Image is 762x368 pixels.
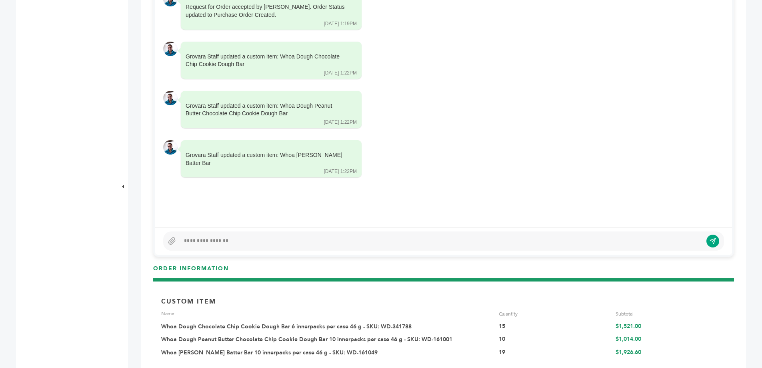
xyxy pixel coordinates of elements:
[499,336,609,344] div: 10
[324,20,357,27] div: [DATE] 1:19PM
[499,349,609,357] div: 19
[324,70,357,76] div: [DATE] 1:22PM
[153,265,734,279] h3: ORDER INFORMATION
[616,323,726,331] div: $1,521.00
[186,102,346,118] div: Grovara Staff updated a custom item: Whoa Dough Peanut Butter Chocolate Chip Cookie Dough Bar
[186,3,346,19] div: Request for Order accepted by [PERSON_NAME]. Order Status updated to Purchase Order Created.
[186,53,346,68] div: Grovara Staff updated a custom item: Whoa Dough Chocolate Chip Cookie Dough Bar
[161,297,216,306] p: Custom Item
[616,349,726,357] div: $1,926.60
[616,310,726,318] div: Subtotal
[616,336,726,344] div: $1,014.00
[499,310,609,318] div: Quantity
[161,349,493,357] div: Whoa [PERSON_NAME] Batter Bar 10 innerpacks per case 46 g - SKU: WD-161049
[161,323,493,331] div: Whoa Dough Chocolate Chip Cookie Dough Bar 6 innerpacks per case 46 g - SKU: WD-341788
[324,119,357,126] div: [DATE] 1:22PM
[161,336,493,344] div: Whoa Dough Peanut Butter Chocolate Chip Cookie Dough Bar 10 innerpacks per case 46 g - SKU: WD-16...
[161,310,493,318] div: Name
[186,151,346,167] div: Grovara Staff updated a custom item: Whoa [PERSON_NAME] Batter Bar
[499,323,609,331] div: 15
[324,168,357,175] div: [DATE] 1:22PM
